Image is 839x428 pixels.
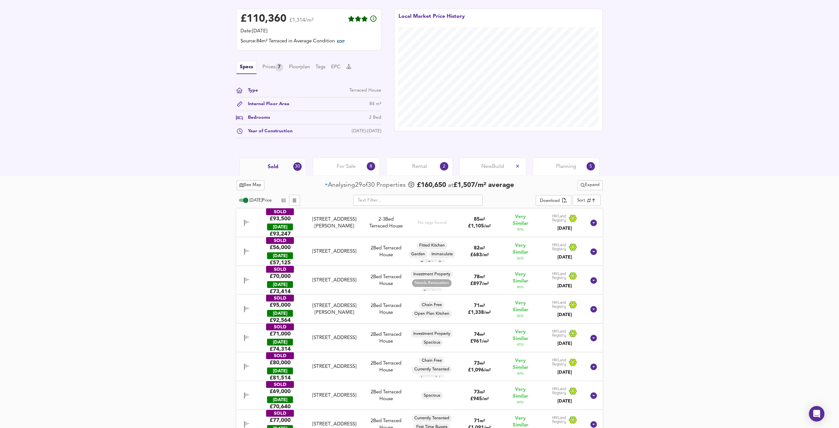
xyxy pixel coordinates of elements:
div: 18 Eskdale Street, DL3 7DG [304,335,365,341]
button: Floorplan [289,64,310,71]
span: 84 % [517,400,524,405]
span: Expand [581,181,599,189]
div: [DATE] [267,281,293,288]
div: [STREET_ADDRESS] [307,363,362,370]
svg: Show Details [590,248,598,256]
span: m² [480,304,485,308]
div: SOLD£56,000 [DATE]£57,125[STREET_ADDRESS]2Bed Terraced HouseFitted KitchenGardenImmaculatePet Fri... [236,237,603,266]
button: See Map [236,180,264,190]
span: £ 93,247 [270,230,291,237]
div: 2 Bed Terraced House [365,331,408,345]
div: SOLD£70,000 [DATE]£73,414[STREET_ADDRESS]2Bed Terraced HouseInvestment PropertyNeeds RenovationSp... [236,266,603,295]
span: 73 [474,361,480,366]
span: m² [480,246,485,250]
div: Terraced House [369,216,403,230]
span: / m² [482,253,489,257]
img: Land Registry [552,301,577,309]
div: 141 Gladstone Street, DL3 6LB [304,277,365,284]
span: £ 945 [470,397,489,401]
div: 2 Bed [369,114,381,121]
span: See Map [240,181,261,189]
div: [DATE] [552,225,577,232]
div: Date: [DATE] [241,28,377,35]
span: [DATE] Price [250,198,272,203]
div: [STREET_ADDRESS][PERSON_NAME] [307,216,362,230]
div: [STREET_ADDRESS] [307,421,362,428]
span: Investment Property [411,271,453,277]
div: SOLD£95,000 [DATE]£92,564[STREET_ADDRESS][PERSON_NAME]2Bed Terraced HouseChain FreeOpen Plan Kitc... [236,295,603,324]
span: £1,314/m² [289,18,314,27]
div: 30 [293,162,302,171]
div: Prices [263,63,283,71]
div: [DATE] [552,369,577,376]
div: SOLD£71,000 [DATE]£74,314[STREET_ADDRESS]2Bed Terraced HouseInvestment PropertySpacious74m²£961/m... [236,324,603,352]
button: Prices7 [263,63,283,71]
div: [DATE] [552,398,577,404]
span: Very Similar [507,357,534,371]
span: Currently Tenanted [412,415,452,421]
div: 5 [587,162,595,170]
span: Spacious [421,393,443,399]
span: Garden [408,251,428,257]
div: [DATE] [267,224,293,230]
span: £ 961 [470,339,489,344]
img: Land Registry [552,329,577,338]
span: Fitted Kitchen [417,243,447,248]
div: SOLD [266,208,294,215]
div: 2 Bed Terraced House [365,389,408,403]
span: £ 70,640 [270,403,291,410]
span: Investment Property [411,331,453,337]
div: [STREET_ADDRESS] [307,392,362,399]
span: / m² [482,397,489,401]
span: £ 1,096 [468,368,491,373]
div: £80,000 [270,359,291,366]
div: split button [577,180,603,190]
img: Land Registry [552,272,577,280]
span: Immaculate [429,251,455,257]
div: SOLD [266,352,294,359]
span: 90 % [517,227,524,232]
div: Sort [573,195,601,206]
div: £93,500 [270,215,291,222]
img: Land Registry [552,387,577,395]
button: Download [536,195,571,206]
span: 78 [474,275,480,280]
span: 30 [368,181,375,190]
div: £56,000 [270,244,291,251]
div: Open Intercom Messenger [809,406,824,422]
div: of Propert ies [325,181,407,190]
div: 2 Bed Terraced House [365,274,408,288]
div: Investment Property [411,270,453,278]
span: £ 683 [470,253,489,258]
div: £77,000 [270,417,291,424]
div: [STREET_ADDRESS][PERSON_NAME] [307,302,362,316]
div: £95,000 [270,302,291,309]
span: 84 % [517,371,524,376]
span: Very Similar [507,386,534,400]
svg: Show Details [590,392,598,400]
div: 3 Selbourne Terrace, DL3 6BQ [304,363,365,370]
div: SOLD£93,500 [DATE]£93,247[STREET_ADDRESS][PERSON_NAME]2-3Bed Terraced HouseNo tags found85m²£1,10... [236,208,603,237]
div: No tags found [418,220,446,226]
div: £71,000 [270,330,291,337]
div: 7 [275,63,283,71]
span: £ 160,650 [417,181,446,190]
div: Immaculate [419,374,445,382]
span: Chain Free [419,302,444,308]
div: split button [536,195,571,206]
input: Text Filter... [353,195,483,206]
span: Very Similar [507,329,534,342]
div: [DATE] [552,254,577,260]
div: Bedrooms [243,114,270,121]
span: Very Similar [507,271,534,285]
div: 30 Raby Street, DL3 7TH [304,216,365,230]
div: Year of Construction [243,128,293,135]
button: EPC [331,64,341,71]
div: [DATE] [552,283,577,289]
div: Spacious [421,339,443,346]
div: £ 110,360 [241,14,286,24]
div: Pet Friendly [418,259,445,267]
div: £69,000 [270,388,291,395]
svg: Show Details [590,305,598,313]
img: Land Registry [552,214,577,223]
